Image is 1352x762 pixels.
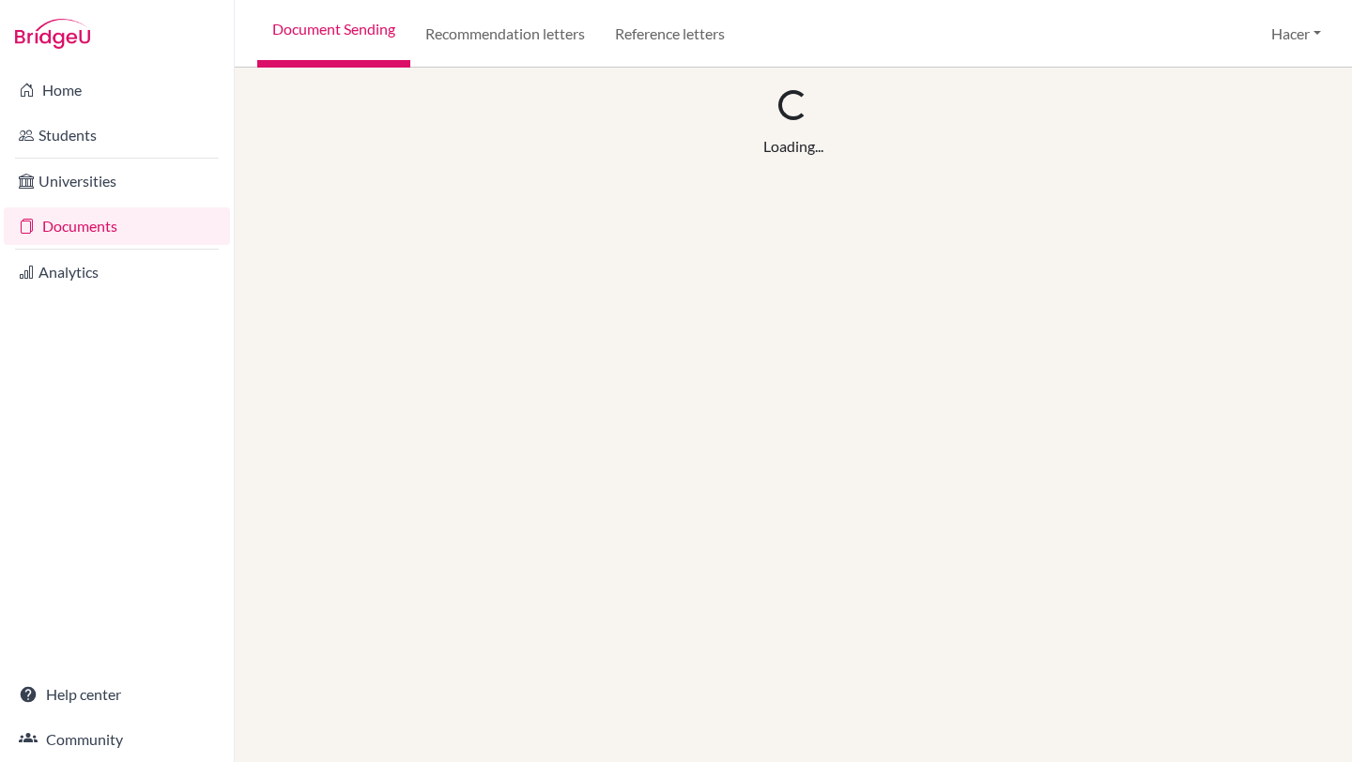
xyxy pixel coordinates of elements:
[4,162,230,200] a: Universities
[4,116,230,154] a: Students
[4,676,230,713] a: Help center
[4,721,230,758] a: Community
[1263,16,1329,52] button: Hacer
[4,71,230,109] a: Home
[4,207,230,245] a: Documents
[4,253,230,291] a: Analytics
[15,19,90,49] img: Bridge-U
[763,135,823,158] div: Loading...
